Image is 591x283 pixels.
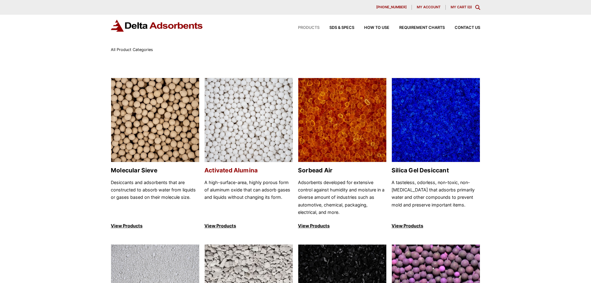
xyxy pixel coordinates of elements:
[111,20,203,32] img: Delta Adsorbents
[445,26,480,30] a: Contact Us
[329,26,354,30] span: SDS & SPECS
[451,5,472,9] a: My Cart (0)
[111,179,199,216] p: Desiccants and adsorbents that are constructed to absorb water from liquids or gases based on the...
[455,26,480,30] span: Contact Us
[111,78,199,163] img: Molecular Sieve
[205,78,293,163] img: Activated Alumina
[204,179,293,216] p: A high-surface-area, highly porous form of aluminum oxide that can adsorb gases and liquids witho...
[371,5,412,10] a: [PHONE_NUMBER]
[204,222,293,230] p: View Products
[399,26,445,30] span: Requirement Charts
[298,78,387,230] a: Sorbead Air Sorbead Air Adsorbents developed for extensive control against humidity and moisture ...
[392,78,480,230] a: Silica Gel Desiccant Silica Gel Desiccant A tasteless, odorless, non-toxic, non-[MEDICAL_DATA] th...
[389,26,445,30] a: Requirement Charts
[392,222,480,230] p: View Products
[288,26,320,30] a: Products
[468,5,471,9] span: 0
[392,179,480,216] p: A tasteless, odorless, non-toxic, non-[MEDICAL_DATA] that adsorbs primarily water and other compo...
[111,167,199,174] h2: Molecular Sieve
[298,78,386,163] img: Sorbead Air
[364,26,389,30] span: How to Use
[298,167,387,174] h2: Sorbead Air
[376,6,407,9] span: [PHONE_NUMBER]
[354,26,389,30] a: How to Use
[204,78,293,230] a: Activated Alumina Activated Alumina A high-surface-area, highly porous form of aluminum oxide tha...
[298,26,320,30] span: Products
[392,78,480,163] img: Silica Gel Desiccant
[298,222,387,230] p: View Products
[111,222,199,230] p: View Products
[392,167,480,174] h2: Silica Gel Desiccant
[417,6,440,9] span: My account
[412,5,446,10] a: My account
[320,26,354,30] a: SDS & SPECS
[298,179,387,216] p: Adsorbents developed for extensive control against humidity and moisture in a diverse amount of i...
[204,167,293,174] h2: Activated Alumina
[111,47,153,52] span: All Product Categories
[475,5,480,10] div: Toggle Modal Content
[111,78,199,230] a: Molecular Sieve Molecular Sieve Desiccants and adsorbents that are constructed to absorb water fr...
